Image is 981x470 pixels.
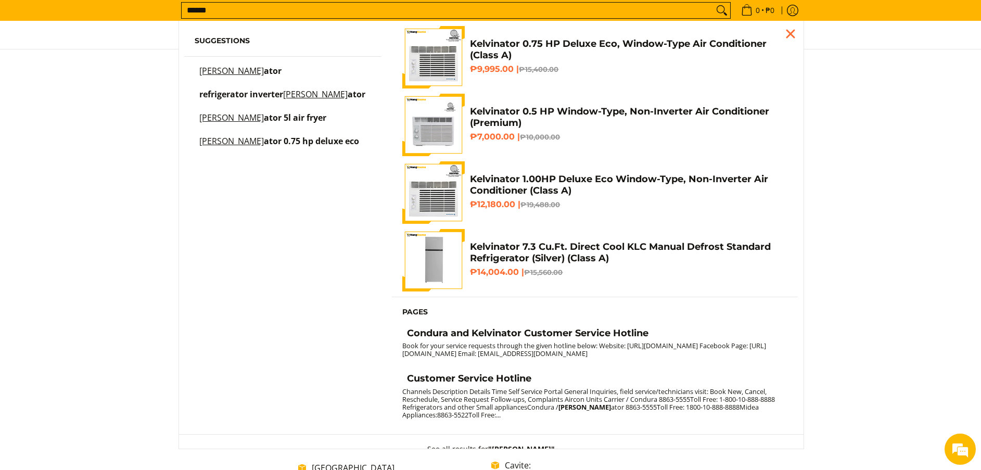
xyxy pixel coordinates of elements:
span: We're online! [60,131,144,236]
span: ₱0 [764,7,776,14]
h4: Kelvinator 7.3 Cu.Ft. Direct Cool KLC Manual Defrost Standard Refrigerator (Silver) (Class A) [470,241,787,264]
a: Condura and Kelvinator Customer Service Hotline [402,327,787,342]
del: ₱15,560.00 [524,268,563,276]
small: Book for your service requests through the given hotline below: Website: [URL][DOMAIN_NAME] Faceb... [402,341,766,358]
button: See all results for"[PERSON_NAME]" [417,435,565,464]
a: Customer Service Hotline [402,373,787,387]
span: ator 0.75 hp deluxe eco [264,135,359,147]
span: ator [348,88,365,100]
span: ator [264,65,282,77]
del: ₱19,488.00 [520,200,560,209]
a: Kelvinator 1.00HP Deluxe Eco Window-Type, Non-Inverter Air Conditioner (Class A) Kelvinator 1.00H... [402,161,787,224]
a: Kelvinator 0.75 HP Deluxe Eco, Window-Type Air Conditioner (Class A) Kelvinator 0.75 HP Deluxe Ec... [402,26,787,88]
div: Close pop up [783,26,798,42]
h6: ₱14,004.00 | [470,267,787,277]
mark: [PERSON_NAME] [199,65,264,77]
span: • [738,5,778,16]
del: ₱10,000.00 [520,133,560,141]
strong: [PERSON_NAME] [558,402,611,412]
p: kelvinator [199,67,282,85]
del: ₱15,400.00 [519,65,558,73]
h6: Pages [402,308,787,317]
button: Search [714,3,730,18]
h4: Kelvinator 0.5 HP Window-Type, Non-Inverter Air Conditioner (Premium) [470,106,787,129]
a: kelvinator-.5hp-window-type-airconditioner-full-view-mang-kosme Kelvinator 0.5 HP Window-Type, No... [402,94,787,156]
h6: ₱12,180.00 | [470,199,787,210]
p: kelvinator 5l air fryer [199,114,326,132]
img: Kelvinator 7.3 Cu.Ft. Direct Cool KLC Manual Defrost Standard Refrigerator (Silver) (Class A) [402,229,465,291]
p: refrigerator inverter kelvinator [199,91,365,109]
a: Kelvinator 7.3 Cu.Ft. Direct Cool KLC Manual Defrost Standard Refrigerator (Silver) (Class A) Kel... [402,229,787,291]
h4: Customer Service Hotline [407,373,531,385]
a: kelvinator 0.75 hp deluxe eco [195,137,372,156]
h4: Kelvinator 1.00HP Deluxe Eco Window-Type, Non-Inverter Air Conditioner (Class A) [470,173,787,197]
mark: [PERSON_NAME] [199,112,264,123]
small: Channels Description Details Time Self Service Portal General Inquiries, field service/technician... [402,387,775,420]
h6: Suggestions [195,36,372,46]
p: kelvinator 0.75 hp deluxe eco [199,137,359,156]
span: refrigerator inverter [199,88,283,100]
span: 0 [754,7,761,14]
textarea: Type your message and hit 'Enter' [5,284,198,321]
div: Minimize live chat window [171,5,196,30]
a: refrigerator inverter kelvinator [195,91,372,109]
img: Kelvinator 0.75 HP Deluxe Eco, Window-Type Air Conditioner (Class A) [402,26,465,88]
h4: Condura and Kelvinator Customer Service Hotline [407,327,648,339]
a: kelvinator 5l air fryer [195,114,372,132]
mark: [PERSON_NAME] [199,135,264,147]
mark: [PERSON_NAME] [283,88,348,100]
span: ator 5l air fryer [264,112,326,123]
strong: "[PERSON_NAME]" [488,444,555,454]
h6: ₱9,995.00 | [470,64,787,74]
a: kelvinator [195,67,372,85]
img: kelvinator-.5hp-window-type-airconditioner-full-view-mang-kosme [402,94,465,156]
h4: Kelvinator 0.75 HP Deluxe Eco, Window-Type Air Conditioner (Class A) [470,38,787,61]
h6: ₱7,000.00 | [470,132,787,142]
img: Kelvinator 1.00HP Deluxe Eco Window-Type, Non-Inverter Air Conditioner (Class A) [402,161,465,224]
div: Chat with us now [54,58,175,72]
